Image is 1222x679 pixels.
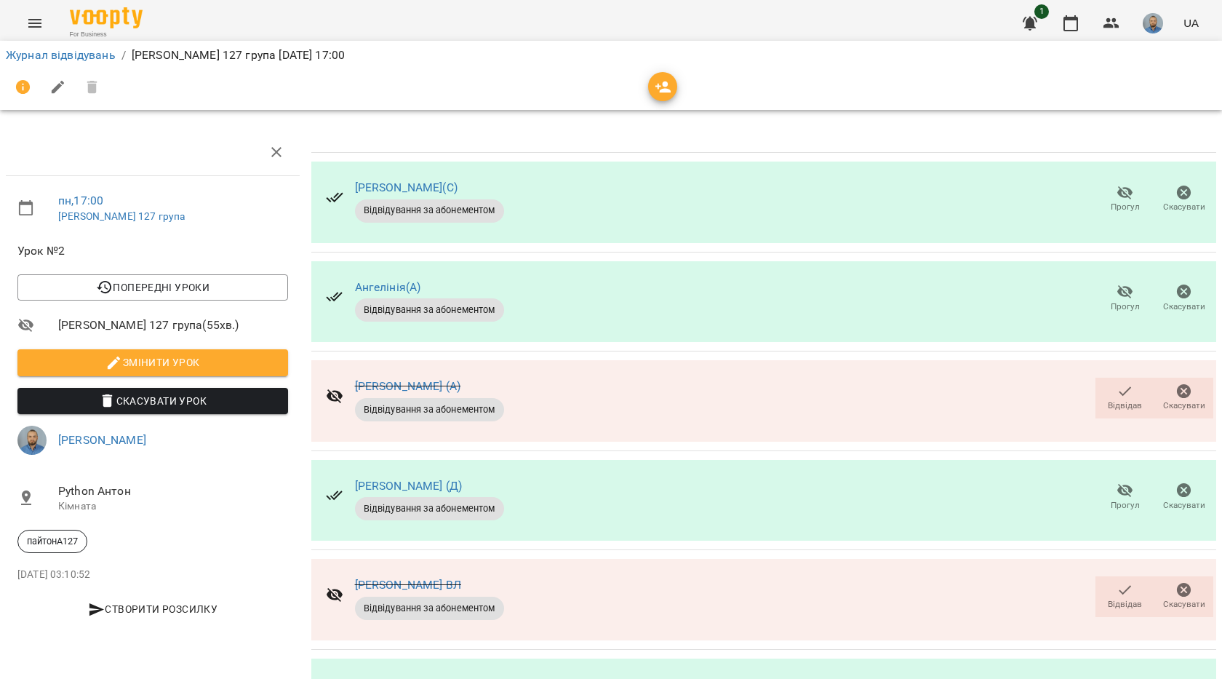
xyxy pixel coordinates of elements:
span: Відвідування за абонементом [355,204,504,217]
span: Скасувати [1163,400,1205,412]
li: / [121,47,126,64]
span: Попередні уроки [29,279,276,296]
button: Прогул [1095,477,1154,518]
button: Прогул [1095,179,1154,220]
span: Відвідування за абонементом [355,602,504,615]
span: Скасувати [1163,201,1205,213]
span: Відвідав [1108,400,1142,412]
a: Журнал відвідувань [6,48,116,62]
button: Скасувати [1154,179,1213,220]
span: Скасувати [1163,301,1205,313]
button: Змінити урок [17,349,288,376]
button: Відвідав [1095,576,1154,617]
img: Voopty Logo [70,7,143,28]
span: Прогул [1111,499,1140,512]
span: 1 [1034,4,1049,19]
button: Скасувати [1154,477,1213,518]
span: Прогул [1111,301,1140,313]
span: UA [1183,15,1199,31]
a: [PERSON_NAME] [58,433,146,447]
span: Відвідування за абонементом [355,403,504,416]
span: пайтонА127 [18,535,87,548]
span: For Business [70,30,143,39]
a: [PERSON_NAME] (Д) [355,479,463,493]
a: [PERSON_NAME] (А) [355,379,461,393]
button: UA [1178,9,1205,36]
a: [PERSON_NAME] ВЛ [355,578,461,592]
button: Скасувати [1154,378,1213,418]
span: Відвідав [1108,598,1142,611]
button: Прогул [1095,278,1154,319]
span: Прогул [1111,201,1140,213]
div: пайтонА127 [17,530,87,553]
button: Скасувати [1154,576,1213,617]
button: Відвідав [1095,378,1154,418]
span: Скасувати [1163,499,1205,512]
span: [PERSON_NAME] 127 група ( 55 хв. ) [58,317,288,334]
span: Скасувати Урок [29,392,276,410]
a: пн , 17:00 [58,194,103,207]
span: Створити розсилку [23,600,282,618]
img: 2a5fecbf94ce3b4251e242cbcf70f9d8.jpg [1143,13,1163,33]
a: [PERSON_NAME] 127 група [58,210,185,222]
span: Python Антон [58,483,288,500]
span: Відвідування за абонементом [355,303,504,317]
a: Ангелінія(А) [355,280,421,294]
p: Кімната [58,499,288,514]
button: Попередні уроки [17,274,288,301]
button: Menu [17,6,52,41]
button: Створити розсилку [17,596,288,622]
nav: breadcrumb [6,47,1216,64]
a: [PERSON_NAME](С) [355,180,458,194]
span: Змінити урок [29,354,276,371]
img: 2a5fecbf94ce3b4251e242cbcf70f9d8.jpg [17,426,47,455]
span: Урок №2 [17,242,288,260]
p: [PERSON_NAME] 127 група [DATE] 17:00 [132,47,345,64]
button: Скасувати Урок [17,388,288,414]
p: [DATE] 03:10:52 [17,568,288,582]
span: Відвідування за абонементом [355,502,504,515]
span: Скасувати [1163,598,1205,611]
button: Скасувати [1154,278,1213,319]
